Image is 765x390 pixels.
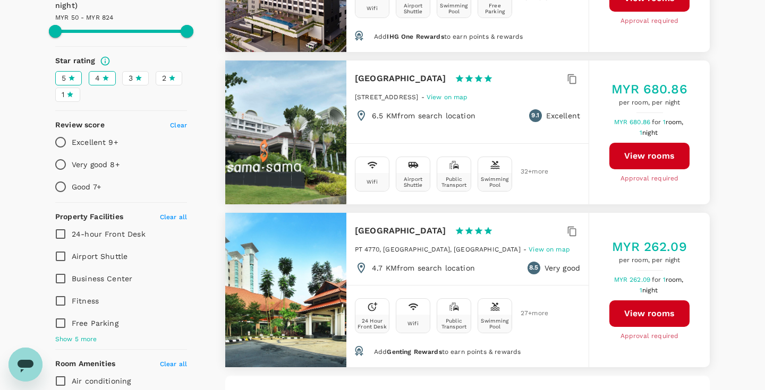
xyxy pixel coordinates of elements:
h5: MYR 680.86 [611,81,687,98]
a: View on map [427,92,468,101]
span: MYR 262.09 [614,276,652,283]
span: Approval required [620,331,679,342]
span: Clear [170,122,187,129]
span: MYR 50 - MYR 824 [55,14,113,21]
span: Free Parking [72,319,118,327]
div: Wifi [367,179,378,185]
span: per room, per night [612,255,687,266]
span: per room, per night [611,98,687,108]
span: Business Center [72,274,132,283]
div: Airport Shuttle [398,176,428,188]
h5: MYR 262.09 [612,238,687,255]
span: PT 4770, [GEOGRAPHIC_DATA], [GEOGRAPHIC_DATA] [355,246,521,253]
div: Wifi [407,320,419,326]
span: for [652,276,662,283]
span: Add to earn points & rewards [374,348,521,356]
span: Genting Rewards [387,348,441,356]
span: Approval required [620,16,679,27]
h6: [GEOGRAPHIC_DATA] [355,71,446,86]
span: Add to earn points & rewards [374,33,523,40]
span: 9.1 [531,110,539,121]
p: Excellent [546,110,580,121]
span: - [421,93,427,101]
span: View on map [427,93,468,101]
span: 1 [663,118,685,126]
span: 1 [663,276,685,283]
span: night [642,287,658,294]
span: 1 [640,129,659,136]
span: 2 [162,73,166,84]
span: 24-hour Front Desk [72,230,146,238]
h6: Room Amenities [55,358,115,370]
iframe: Button to launch messaging window [8,348,42,382]
p: Very good 8+ [72,159,120,170]
span: for [652,118,662,126]
span: 1 [640,287,659,294]
span: room, [666,118,684,126]
p: 4.7 KM from search location [372,263,475,273]
span: [STREET_ADDRESS] [355,93,418,101]
h6: Review score [55,119,105,131]
span: Show 5 more [55,334,97,345]
p: 6.5 KM from search location [372,110,475,121]
div: Swimming Pool [480,176,509,188]
div: Public Transport [439,318,469,330]
p: Very good [545,263,580,273]
div: Swimming Pool [480,318,509,330]
h6: Property Facilities [55,211,123,223]
div: 24 Hour Front Desk [358,318,387,330]
h6: Star rating [55,55,96,67]
span: night [642,129,658,136]
svg: Star ratings are awarded to properties to represent the quality of services, facilities, and amen... [100,56,110,66]
span: 1 [62,89,64,100]
a: View on map [529,245,570,253]
div: Free Parking [480,3,509,14]
div: Public Transport [439,176,469,188]
h6: [GEOGRAPHIC_DATA] [355,223,446,238]
button: View rooms [609,300,690,327]
p: Excellent 9+ [72,137,118,148]
span: 3 [129,73,133,84]
span: Fitness [72,297,99,305]
span: 27 + more [521,310,537,317]
span: Approval required [620,174,679,184]
span: MYR 680.86 [614,118,652,126]
div: Airport Shuttle [398,3,428,14]
span: Clear all [160,360,187,368]
span: IHG One Rewards [387,33,444,40]
span: Air conditioning [72,377,131,385]
button: View rooms [609,143,690,169]
div: Wifi [367,5,378,11]
span: room, [666,276,684,283]
span: Clear all [160,213,187,221]
span: View on map [529,246,570,253]
span: 8.5 [529,263,538,273]
span: - [523,246,529,253]
div: Swimming Pool [439,3,469,14]
span: 4 [95,73,100,84]
p: Good 7+ [72,181,101,192]
span: 32 + more [521,168,537,175]
span: 5 [62,73,66,84]
span: Airport Shuttle [72,252,127,261]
